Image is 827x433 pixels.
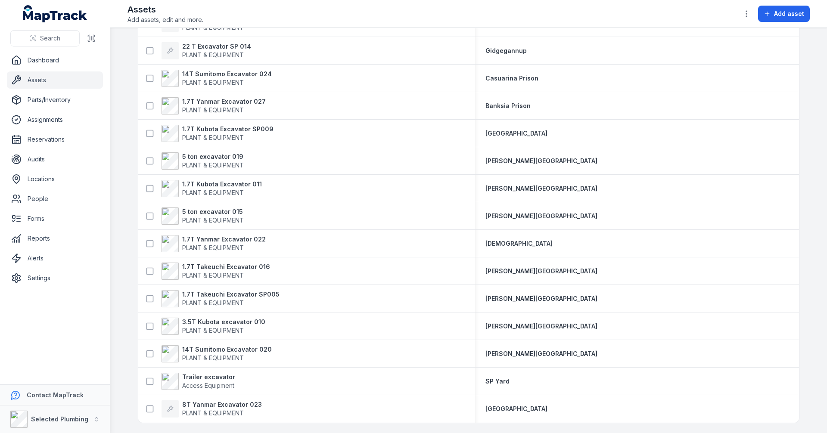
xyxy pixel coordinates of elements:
span: PLANT & EQUIPMENT [182,79,244,86]
strong: 1.7T Takeuchi Excavator 016 [182,263,270,271]
a: SP Yard [485,377,510,386]
span: [DEMOGRAPHIC_DATA] [485,240,553,247]
a: MapTrack [23,5,87,22]
span: PLANT & EQUIPMENT [182,409,244,417]
a: 1.7T Takeuchi Excavator SP005PLANT & EQUIPMENT [162,290,280,307]
strong: Selected Plumbing [31,415,88,423]
span: PLANT & EQUIPMENT [182,24,244,31]
span: Add assets, edit and more. [127,15,203,24]
a: 1.7T Kubota Excavator SP009PLANT & EQUIPMENT [162,125,274,142]
span: Add asset [774,9,804,18]
a: 3.5T Kubota excavator 010PLANT & EQUIPMENT [162,318,265,335]
a: Gidgegannup [485,46,527,55]
a: 14T Sumitomo Excavator 024PLANT & EQUIPMENT [162,70,272,87]
a: [PERSON_NAME][GEOGRAPHIC_DATA] [485,349,597,358]
a: [PERSON_NAME][GEOGRAPHIC_DATA] [485,322,597,331]
strong: 14T Sumitomo Excavator 020 [182,345,272,354]
a: Locations [7,170,103,188]
a: 1.7T Yanmar Excavator 022PLANT & EQUIPMENT [162,235,266,252]
strong: 22 T Excavator SP 014 [182,42,251,51]
span: [PERSON_NAME][GEOGRAPHIC_DATA] [485,350,597,357]
span: [PERSON_NAME][GEOGRAPHIC_DATA] [485,267,597,275]
span: PLANT & EQUIPMENT [182,106,244,114]
strong: 8T Yanmar Excavator 023 [182,400,262,409]
a: 1.7T Takeuchi Excavator 016PLANT & EQUIPMENT [162,263,270,280]
a: [PERSON_NAME][GEOGRAPHIC_DATA] [485,157,597,165]
strong: 14T Sumitomo Excavator 024 [182,70,272,78]
a: Forms [7,210,103,227]
strong: Contact MapTrack [27,391,84,399]
a: Dashboard [7,52,103,69]
a: [PERSON_NAME][GEOGRAPHIC_DATA] [485,294,597,303]
a: Assignments [7,111,103,128]
strong: 5 ton excavator 019 [182,152,244,161]
a: [GEOGRAPHIC_DATA] [485,129,547,138]
a: [PERSON_NAME][GEOGRAPHIC_DATA] [485,267,597,275]
strong: 1.7T Kubota Excavator 011 [182,180,262,189]
span: [GEOGRAPHIC_DATA] [485,130,547,137]
span: PLANT & EQUIPMENT [182,216,244,224]
span: SP Yard [485,377,510,385]
h2: Assets [127,3,203,15]
a: 1.7T Yanmar Excavator 027PLANT & EQUIPMENT [162,97,266,114]
a: [PERSON_NAME][GEOGRAPHIC_DATA] [485,212,597,220]
span: [PERSON_NAME][GEOGRAPHIC_DATA] [485,322,597,330]
strong: 1.7T Yanmar Excavator 022 [182,235,266,244]
span: Search [40,34,60,43]
span: PLANT & EQUIPMENT [182,189,244,196]
a: [DEMOGRAPHIC_DATA] [485,239,553,248]
span: PLANT & EQUIPMENT [182,327,244,334]
span: [PERSON_NAME][GEOGRAPHIC_DATA] [485,212,597,220]
strong: 1.7T Takeuchi Excavator SP005 [182,290,280,299]
span: PLANT & EQUIPMENT [182,134,244,141]
strong: 3.5T Kubota excavator 010 [182,318,265,326]
span: PLANT & EQUIPMENT [182,244,244,251]
a: Reports [7,230,103,247]
button: Search [10,30,80,46]
span: Casuarina Prison [485,74,538,82]
span: [PERSON_NAME][GEOGRAPHIC_DATA] [485,295,597,302]
a: 14T Sumitomo Excavator 020PLANT & EQUIPMENT [162,345,272,362]
a: Audits [7,151,103,168]
a: People [7,190,103,207]
a: Banksia Prison [485,102,531,110]
span: [PERSON_NAME][GEOGRAPHIC_DATA] [485,185,597,192]
a: 1.7T Kubota Excavator 011PLANT & EQUIPMENT [162,180,262,197]
a: Settings [7,269,103,287]
span: Gidgegannup [485,47,527,54]
strong: Trailer excavator [182,373,235,381]
span: Banksia Prison [485,102,531,109]
strong: 5 ton excavator 015 [182,207,244,216]
span: PLANT & EQUIPMENT [182,272,244,279]
a: 5 ton excavator 019PLANT & EQUIPMENT [162,152,244,170]
span: PLANT & EQUIPMENT [182,161,244,169]
button: Add asset [758,6,810,22]
a: 22 T Excavator SP 014PLANT & EQUIPMENT [162,42,251,59]
a: Parts/Inventory [7,91,103,108]
a: Casuarina Prison [485,74,538,83]
a: 8T Yanmar Excavator 023PLANT & EQUIPMENT [162,400,262,418]
strong: 1.7T Kubota Excavator SP009 [182,125,274,133]
a: [GEOGRAPHIC_DATA] [485,405,547,413]
a: Reservations [7,131,103,148]
strong: 1.7T Yanmar Excavator 027 [182,97,266,106]
a: [PERSON_NAME][GEOGRAPHIC_DATA] [485,184,597,193]
span: Access Equipment [182,382,234,389]
a: Alerts [7,250,103,267]
span: PLANT & EQUIPMENT [182,354,244,362]
a: 5 ton excavator 015PLANT & EQUIPMENT [162,207,244,225]
span: PLANT & EQUIPMENT [182,299,244,306]
span: PLANT & EQUIPMENT [182,51,244,59]
a: Trailer excavatorAccess Equipment [162,373,235,390]
a: Assets [7,71,103,89]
